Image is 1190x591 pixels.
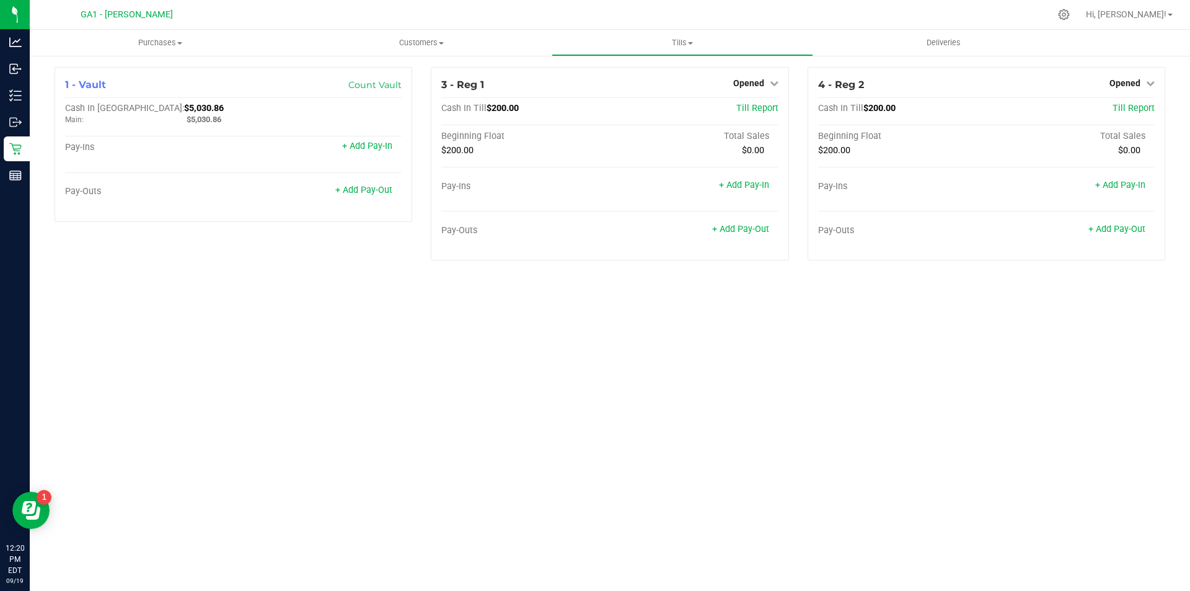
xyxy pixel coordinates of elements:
[12,492,50,529] iframe: Resource center
[65,103,184,113] span: Cash In [GEOGRAPHIC_DATA]:
[818,103,863,113] span: Cash In Till
[81,9,173,20] span: GA1 - [PERSON_NAME]
[65,79,106,91] span: 1 - Vault
[441,103,487,113] span: Cash In Till
[348,79,402,91] a: Count Vault
[291,37,551,48] span: Customers
[6,543,24,576] p: 12:20 PM EDT
[552,37,812,48] span: Tills
[441,181,610,192] div: Pay-Ins
[1088,224,1145,234] a: + Add Pay-Out
[818,79,864,91] span: 4 - Reg 2
[1095,180,1145,190] a: + Add Pay-In
[441,145,474,156] span: $200.00
[342,141,392,151] a: + Add Pay-In
[712,224,769,234] a: + Add Pay-Out
[610,131,778,142] div: Total Sales
[818,145,850,156] span: $200.00
[9,89,22,102] inline-svg: Inventory
[863,103,896,113] span: $200.00
[441,131,610,142] div: Beginning Float
[487,103,519,113] span: $200.00
[813,30,1074,56] a: Deliveries
[818,225,987,236] div: Pay-Outs
[9,169,22,182] inline-svg: Reports
[30,37,291,48] span: Purchases
[818,181,987,192] div: Pay-Ins
[1113,103,1155,113] a: Till Report
[65,115,84,124] span: Main:
[9,63,22,75] inline-svg: Inbound
[30,30,291,56] a: Purchases
[719,180,769,190] a: + Add Pay-In
[65,142,234,153] div: Pay-Ins
[1086,9,1166,19] span: Hi, [PERSON_NAME]!
[291,30,552,56] a: Customers
[37,490,51,505] iframe: Resource center unread badge
[187,115,221,124] span: $5,030.86
[9,143,22,155] inline-svg: Retail
[441,79,484,91] span: 3 - Reg 1
[736,103,778,113] a: Till Report
[9,116,22,128] inline-svg: Outbound
[6,576,24,585] p: 09/19
[1056,9,1072,20] div: Manage settings
[733,78,764,88] span: Opened
[552,30,813,56] a: Tills
[184,103,224,113] span: $5,030.86
[335,185,392,195] a: + Add Pay-Out
[9,36,22,48] inline-svg: Analytics
[910,37,977,48] span: Deliveries
[986,131,1155,142] div: Total Sales
[818,131,987,142] div: Beginning Float
[742,145,764,156] span: $0.00
[1109,78,1140,88] span: Opened
[65,186,234,197] div: Pay-Outs
[441,225,610,236] div: Pay-Outs
[1118,145,1140,156] span: $0.00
